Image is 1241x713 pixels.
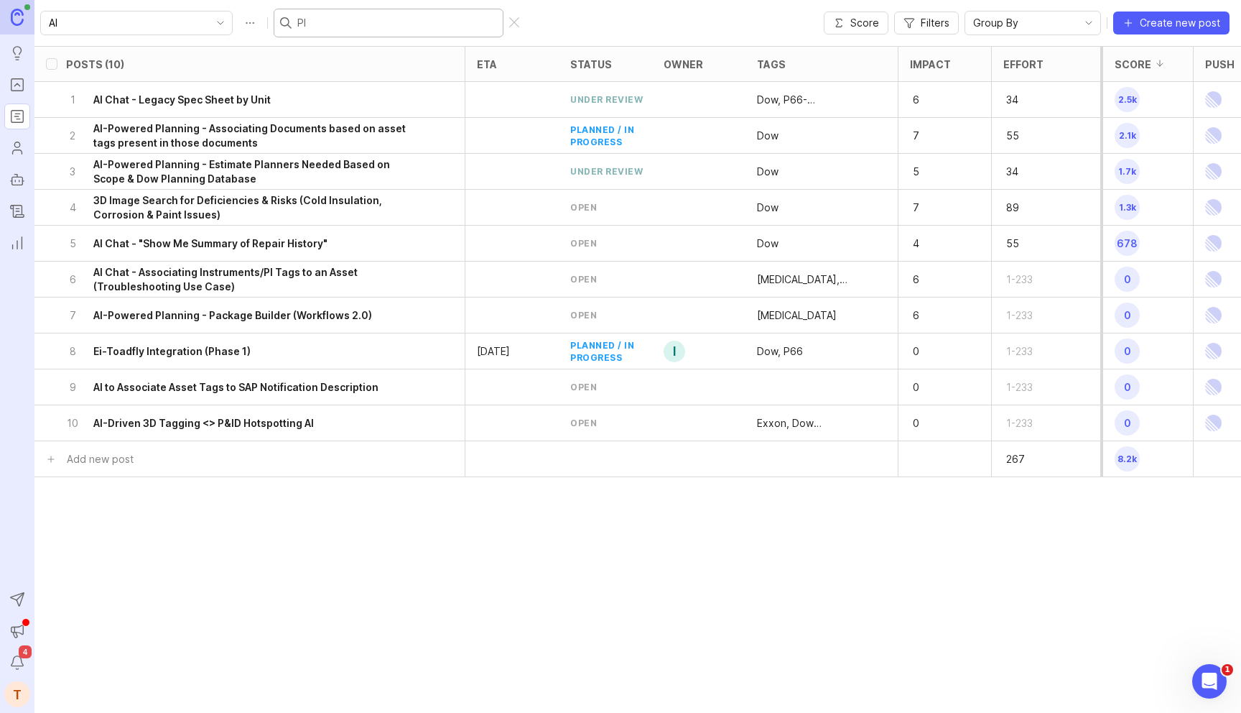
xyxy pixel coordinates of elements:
[757,416,886,431] div: Exxon, Dow Hydrocarbon TA
[910,341,954,362] p: 0
[570,339,641,364] div: planned / in progress
[1222,664,1233,676] span: 1
[570,165,643,178] div: under review
[93,93,271,107] h6: AI Chat - Legacy Spec Sheet by Unit
[757,272,886,287] div: Norco, HF Sinclair
[66,308,79,323] p: 7
[1003,377,1048,397] p: 1-233
[93,157,424,186] h6: AI-Powered Planning - Estimate Planners Needed Based on Scope & Dow Planning Database
[757,129,778,143] div: Dow
[570,237,597,249] div: open
[757,272,886,287] p: [MEDICAL_DATA], [PERSON_NAME]
[49,15,208,31] input: AI
[757,93,886,107] div: Dow, P66-Sweeny, Norco
[757,308,837,323] div: Norco
[4,618,30,644] button: Announcements
[910,162,954,182] p: 5
[66,118,424,153] button: 2AI-Powered Planning - Associating Documents based on asset tags present in those documents
[1205,190,1222,225] img: Linear Logo
[757,93,886,107] p: Dow, P66-[PERSON_NAME], [MEDICAL_DATA]
[1205,262,1222,297] img: Linear Logo
[66,190,424,225] button: 43D Image Search for Deficiencies & Risks (Cold Insulation, Corrosion & Paint Issues)
[910,413,954,433] p: 0
[1115,339,1140,364] span: 0
[921,16,949,30] span: Filters
[1077,17,1100,29] svg: toggle icon
[66,201,79,215] p: 4
[1115,303,1140,328] span: 0
[1205,118,1222,153] img: Linear Logo
[1003,413,1048,433] p: 1-233
[93,236,327,251] h6: AI Chat - "Show Me Summary of Repair History"
[93,344,251,359] h6: Ei-Toadfly Integration (Phase 1)
[1115,267,1140,292] span: 0
[1003,341,1048,362] p: 1-233
[66,298,424,333] button: 7AI-Powered Planning - Package Builder (Workflows 2.0)
[66,226,424,261] button: 5AI Chat - "Show Me Summary of Repair History"
[1205,369,1222,405] img: Linear Logo
[570,417,597,429] div: open
[757,165,778,179] p: Dow
[66,344,79,359] p: 8
[297,15,497,31] input: Search...
[4,230,30,256] a: Reporting
[570,309,597,321] div: open
[1003,270,1048,290] p: 1-233
[1003,305,1048,326] p: 1-233
[1115,87,1140,112] span: 2.5k
[910,59,951,70] div: Impact
[4,135,30,161] a: Users
[93,193,424,222] h6: 3D Image Search for Deficiencies & Risks (Cold Insulation, Corrosion & Paint Issues)
[1115,410,1140,436] span: 0
[66,405,424,441] button: 10AI-Driven 3D Tagging <> P&ID Hotspotting AI
[1140,16,1220,30] span: Create new post
[1115,123,1140,148] span: 2.1k
[570,201,597,213] div: open
[1205,59,1235,70] div: Push
[824,11,888,34] button: Score
[93,416,314,431] h6: AI-Driven 3D Tagging <> P&ID Hotspotting AI
[1192,664,1227,699] iframe: Intercom live chat
[570,59,612,70] div: status
[1003,126,1048,146] p: 55
[910,270,954,290] p: 6
[4,681,30,707] button: T
[1113,11,1230,34] button: Create new post
[19,645,32,658] span: 4
[66,129,79,143] p: 2
[757,416,886,431] p: Exxon, Dow [MEDICAL_DATA] TA
[1205,298,1222,333] img: Linear Logo
[570,273,597,285] div: open
[93,121,424,150] h6: AI-Powered Planning - Associating Documents based on asset tags present in those documents
[910,198,954,218] p: 7
[664,341,685,362] div: I
[1205,333,1222,369] img: Linear Logo
[1003,234,1048,254] p: 55
[965,11,1101,35] div: toggle menu
[1115,374,1140,400] span: 0
[66,369,424,405] button: 9AI to Associate Asset Tags to SAP Notification Description
[66,380,79,395] p: 9
[757,59,786,70] div: tags
[1115,59,1151,70] div: Score
[1115,231,1140,256] span: 678
[1205,154,1222,189] img: Linear Logo
[209,17,232,29] svg: toggle icon
[1003,59,1044,70] div: Effort
[238,11,261,34] button: Roadmap options
[1115,159,1140,184] span: 1.7k
[757,201,778,215] p: Dow
[11,9,24,25] img: Canny Home
[570,93,643,106] div: under review
[973,15,1018,31] span: Group By
[66,82,424,117] button: 1AI Chat - Legacy Spec Sheet by Unit
[757,308,837,323] p: [MEDICAL_DATA]
[1003,162,1048,182] p: 34
[1003,449,1048,469] p: 267
[66,416,79,431] p: 10
[570,381,597,393] div: open
[910,126,954,146] p: 7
